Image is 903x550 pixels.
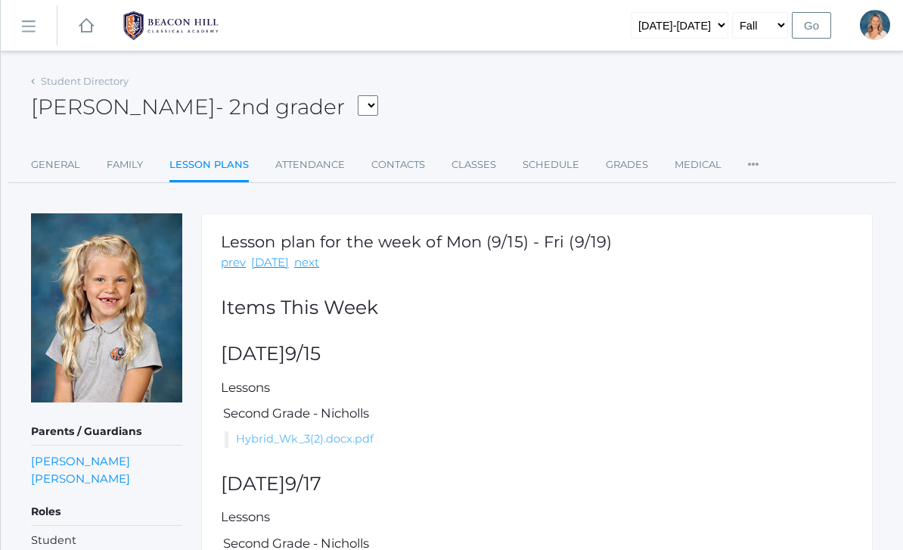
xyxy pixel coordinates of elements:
[107,150,143,180] a: Family
[285,472,321,495] span: 9/17
[251,254,289,272] a: [DATE]
[31,470,130,487] a: [PERSON_NAME]
[221,406,853,420] h5: Second Grade - Nicholls
[31,452,130,470] a: [PERSON_NAME]
[275,150,345,180] a: Attendance
[31,213,182,402] img: Elle Albanese
[285,342,321,365] span: 9/15
[221,536,853,550] h5: Second Grade - Nicholls
[221,474,853,495] h2: [DATE]
[31,419,182,445] h5: Parents / Guardians
[221,254,246,272] a: prev
[792,12,831,39] input: Go
[675,150,721,180] a: Medical
[294,254,319,272] a: next
[169,150,249,182] a: Lesson Plans
[221,297,853,319] h2: Items This Week
[221,381,853,394] h5: Lessons
[606,150,648,180] a: Grades
[221,233,612,250] h1: Lesson plan for the week of Mon (9/15) - Fri (9/19)
[236,432,374,446] a: Hybrid_Wk_3(2).docx.pdf
[41,75,129,87] a: Student Directory
[371,150,425,180] a: Contacts
[31,95,378,120] h2: [PERSON_NAME]
[216,94,345,120] span: - 2nd grader
[31,533,182,549] li: Student
[860,10,890,40] div: Heather Albanese
[523,150,579,180] a: Schedule
[221,510,853,524] h5: Lessons
[31,499,182,525] h5: Roles
[31,150,80,180] a: General
[451,150,496,180] a: Classes
[221,343,853,365] h2: [DATE]
[114,7,228,45] img: BHCALogos-05-308ed15e86a5a0abce9b8dd61676a3503ac9727e845dece92d48e8588c001991.png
